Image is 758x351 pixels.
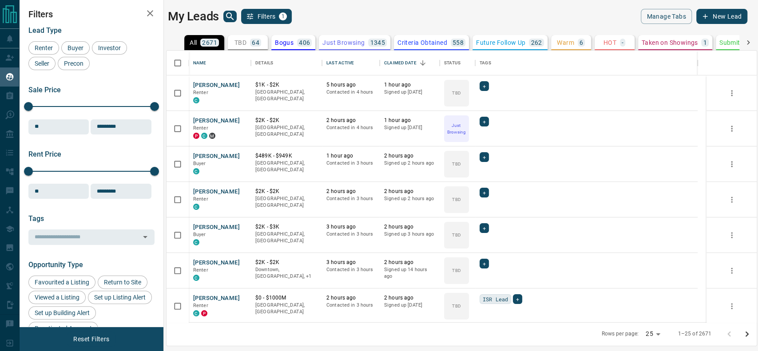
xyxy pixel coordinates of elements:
[67,331,115,347] button: Reset Filters
[193,204,199,210] div: condos.ca
[452,90,460,96] p: TBD
[28,260,83,269] span: Opportunity Type
[326,89,375,96] p: Contacted in 4 hours
[91,294,149,301] span: Set up Listing Alert
[725,158,738,171] button: more
[28,291,86,304] div: Viewed a Listing
[326,51,354,75] div: Last Active
[193,275,199,281] div: condos.ca
[61,60,87,67] span: Precon
[32,325,95,332] span: Reactivated Account
[452,39,464,46] p: 558
[193,232,206,237] span: Buyer
[483,117,486,126] span: +
[202,39,217,46] p: 2671
[193,161,206,166] span: Buyer
[193,294,240,303] button: [PERSON_NAME]
[444,51,460,75] div: Status
[255,188,317,195] p: $2K - $2K
[28,150,61,158] span: Rent Price
[326,231,375,238] p: Contacted in 3 hours
[384,266,435,280] p: Signed up 14 hours ago
[28,276,95,289] div: Favourited a Listing
[452,196,460,203] p: TBD
[326,223,375,231] p: 3 hours ago
[193,117,240,125] button: [PERSON_NAME]
[384,117,435,124] p: 1 hour ago
[28,322,98,335] div: Reactivated Account
[384,302,435,309] p: Signed up [DATE]
[234,39,246,46] p: TBD
[326,81,375,89] p: 5 hours ago
[209,133,215,139] div: mrloft.ca
[557,39,574,46] p: Warm
[255,160,317,174] p: [GEOGRAPHIC_DATA], [GEOGRAPHIC_DATA]
[193,168,199,174] div: condos.ca
[193,152,240,161] button: [PERSON_NAME]
[384,124,435,131] p: Signed up [DATE]
[193,223,240,232] button: [PERSON_NAME]
[101,279,144,286] span: Return to Site
[516,295,519,304] span: +
[95,44,124,51] span: Investor
[696,9,747,24] button: New Lead
[326,152,375,160] p: 1 hour ago
[380,51,440,75] div: Claimed Date
[32,294,83,301] span: Viewed a Listing
[483,188,486,197] span: +
[641,9,691,24] button: Manage Tabs
[193,310,199,316] div: condos.ca
[251,51,322,75] div: Details
[642,327,663,340] div: 25
[579,39,583,46] p: 6
[28,26,62,35] span: Lead Type
[480,152,489,162] div: +
[384,81,435,89] p: 1 hour ago
[513,294,522,304] div: +
[255,117,317,124] p: $2K - $2K
[193,90,208,95] span: Renter
[241,9,292,24] button: Filters1
[326,302,375,309] p: Contacted in 3 hours
[28,306,96,319] div: Set up Building Alert
[88,291,152,304] div: Set up Listing Alert
[193,51,206,75] div: Name
[255,89,317,103] p: [GEOGRAPHIC_DATA], [GEOGRAPHIC_DATA]
[384,223,435,231] p: 2 hours ago
[738,325,756,343] button: Go to next page
[322,39,365,46] p: Just Browsing
[193,81,240,90] button: [PERSON_NAME]
[189,51,251,75] div: Name
[480,223,489,233] div: +
[299,39,310,46] p: 406
[280,13,286,20] span: 1
[252,39,259,46] p: 64
[483,295,508,304] span: ISR Lead
[452,161,460,167] p: TBD
[28,41,59,55] div: Renter
[255,124,317,138] p: [GEOGRAPHIC_DATA], [GEOGRAPHIC_DATA]
[622,39,623,46] p: -
[384,188,435,195] p: 2 hours ago
[32,44,56,51] span: Renter
[193,267,208,273] span: Renter
[223,11,237,22] button: search button
[384,259,435,266] p: 2 hours ago
[168,9,219,24] h1: My Leads
[32,279,92,286] span: Favourited a Listing
[28,214,44,223] span: Tags
[480,188,489,197] div: +
[725,87,738,100] button: more
[326,195,375,202] p: Contacted in 3 hours
[384,231,435,238] p: Signed up 3 hours ago
[725,264,738,277] button: more
[725,300,738,313] button: more
[255,302,317,316] p: [GEOGRAPHIC_DATA], [GEOGRAPHIC_DATA]
[326,124,375,131] p: Contacted in 4 hours
[326,188,375,195] p: 2 hours ago
[193,125,208,131] span: Renter
[531,39,542,46] p: 262
[370,39,385,46] p: 1345
[193,239,199,245] div: condos.ca
[384,195,435,202] p: Signed up 2 hours ago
